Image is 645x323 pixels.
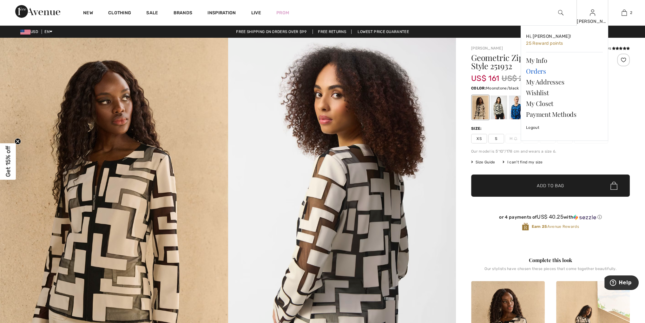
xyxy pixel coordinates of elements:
[531,224,547,229] strong: Earn 25
[174,10,193,17] a: Brands
[526,55,603,66] a: My Info
[630,10,632,16] span: 2
[471,148,630,154] div: Our model is 5'10"/178 cm and wears a size 6.
[526,66,603,76] a: Orders
[471,159,495,165] span: Size Guide
[471,54,603,70] h1: Geometric Zipper Closure Jacket Style 251932
[146,10,158,17] a: Sale
[486,86,519,90] span: Moonstone/black
[83,10,93,17] a: New
[471,214,630,220] div: or 4 payments of with
[592,45,630,51] div: 6 Reviews
[531,224,579,229] span: Avenue Rewards
[610,181,617,190] img: Bag.svg
[622,9,627,16] img: My Bag
[522,222,529,231] img: Avenue Rewards
[276,10,289,16] a: Prom
[471,68,499,83] span: US$ 161
[471,256,630,264] div: Complete this look
[207,10,236,17] span: Inspiration
[471,126,483,131] div: Size:
[577,18,608,25] div: [PERSON_NAME]
[526,41,563,46] span: 25 Reward points
[471,134,487,143] span: XS
[108,10,131,17] a: Clothing
[590,9,595,16] img: My Info
[526,98,603,109] a: My Closet
[471,175,630,197] button: Add to Bag
[502,73,533,84] span: US$ 269
[471,46,503,50] a: [PERSON_NAME]
[537,182,564,189] span: Add to Bag
[251,10,261,16] a: Live
[15,5,60,18] img: 1ère Avenue
[526,87,603,98] a: Wishlist
[558,9,563,16] img: search the website
[471,86,486,90] span: Color:
[537,214,563,220] span: US$ 40.25
[490,96,507,119] div: Vanilla/Black
[590,10,595,16] a: Sign In
[20,30,30,35] img: US Dollar
[472,96,489,119] div: Moonstone/black
[604,275,639,291] iframe: Opens a widget where you can find more information
[526,76,603,87] a: My Addresses
[609,9,640,16] a: 2
[488,134,504,143] span: S
[471,214,630,222] div: or 4 payments ofUS$ 40.25withSezzle Click to learn more about Sezzle
[313,30,352,34] a: Free Returns
[526,120,603,135] a: Logout
[231,30,312,34] a: Free shipping on orders over $99
[526,109,603,120] a: Payment Methods
[526,34,571,39] span: Hi, [PERSON_NAME]!
[15,138,21,145] button: Close teaser
[503,159,543,165] div: I can't find my size
[526,31,603,49] a: Hi, [PERSON_NAME]! 25 Reward points
[352,30,414,34] a: Lowest Price Guarantee
[20,30,41,34] span: USD
[4,146,12,177] span: Get 15% off
[509,96,525,119] div: Coastal blue/black
[573,214,596,220] img: Sezzle
[471,267,630,276] div: Our stylists have chosen these pieces that come together beautifully.
[44,30,52,34] span: EN
[505,134,521,143] span: M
